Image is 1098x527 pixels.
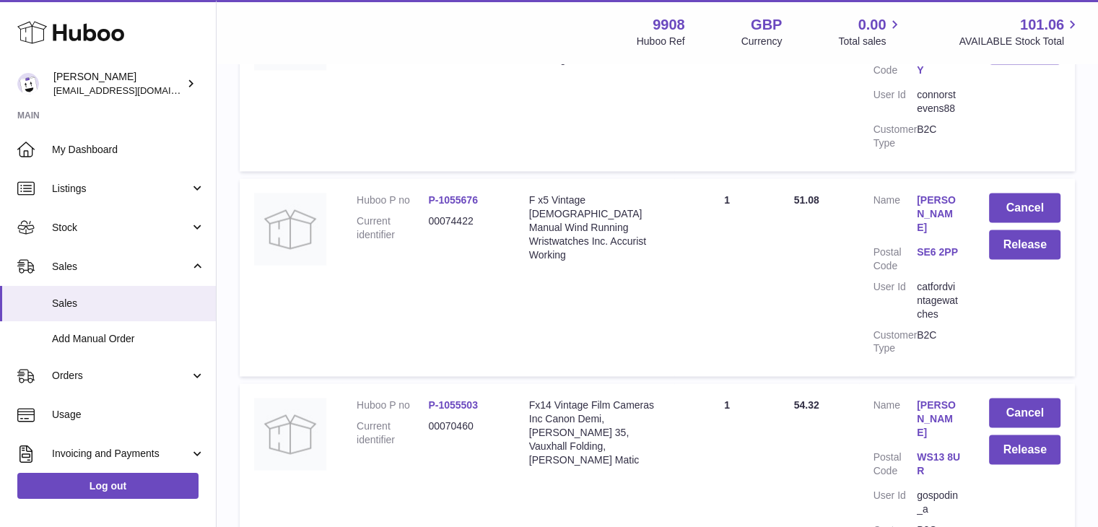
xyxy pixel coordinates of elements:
[873,88,917,116] dt: User Id
[52,260,190,274] span: Sales
[637,35,685,48] div: Huboo Ref
[357,398,428,411] dt: Huboo P no
[741,35,783,48] div: Currency
[917,279,960,321] dd: catfordvintagewatches
[917,88,960,116] dd: connorstevens88
[53,84,212,96] span: [EMAIL_ADDRESS][DOMAIN_NAME]
[917,123,960,150] dd: B2C
[52,182,190,196] span: Listings
[917,488,960,515] dd: gospodin_a
[1020,15,1064,35] span: 101.06
[357,214,428,241] dt: Current identifier
[917,193,960,234] a: [PERSON_NAME]
[959,15,1081,48] a: 101.06 AVAILABLE Stock Total
[52,143,205,157] span: My Dashboard
[989,398,1060,427] button: Cancel
[959,35,1081,48] span: AVAILABLE Stock Total
[873,328,917,355] dt: Customer Type
[873,193,917,238] dt: Name
[52,297,205,310] span: Sales
[917,50,960,77] a: RH15 8QY
[838,15,902,48] a: 0.00 Total sales
[873,450,917,481] dt: Postal Code
[873,50,917,81] dt: Postal Code
[751,15,782,35] strong: GBP
[53,70,183,97] div: [PERSON_NAME]
[529,193,661,261] div: F x5 Vintage [DEMOGRAPHIC_DATA] Manual Wind Running Wristwatches Inc. Accurist Working
[17,73,39,95] img: tbcollectables@hotmail.co.uk
[428,419,500,446] dd: 00070460
[428,214,500,241] dd: 00074422
[989,230,1060,259] button: Release
[873,123,917,150] dt: Customer Type
[873,398,917,443] dt: Name
[52,447,190,461] span: Invoicing and Payments
[254,398,326,470] img: no-photo.jpg
[357,419,428,446] dt: Current identifier
[653,15,685,35] strong: 9908
[794,398,819,410] span: 54.32
[858,15,886,35] span: 0.00
[917,245,960,258] a: SE6 2PP
[838,35,902,48] span: Total sales
[52,408,205,422] span: Usage
[428,398,478,410] a: P-1055503
[917,398,960,439] a: [PERSON_NAME]
[989,435,1060,464] button: Release
[873,279,917,321] dt: User Id
[917,450,960,477] a: WS13 8UR
[917,328,960,355] dd: B2C
[873,245,917,272] dt: Postal Code
[428,193,478,205] a: P-1055676
[989,193,1060,222] button: Cancel
[357,193,428,206] dt: Huboo P no
[52,332,205,346] span: Add Manual Order
[52,369,190,383] span: Orders
[794,193,819,205] span: 51.08
[529,398,661,466] div: Fx14 Vintage Film Cameras Inc Canon Demi, [PERSON_NAME] 35, Vauxhall Folding, [PERSON_NAME] Matic
[254,193,326,265] img: no-photo.jpg
[674,178,779,376] td: 1
[52,221,190,235] span: Stock
[17,473,199,499] a: Log out
[873,488,917,515] dt: User Id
